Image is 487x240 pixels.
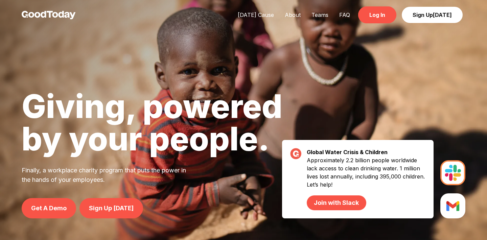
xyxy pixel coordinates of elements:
[22,166,195,185] p: Finally, a workplace charity program that puts the power in the hands of your employees.
[440,193,465,218] img: Slack
[334,11,355,18] a: FAQ
[306,11,334,18] a: Teams
[440,160,465,185] img: Slack
[279,11,306,18] a: About
[358,6,396,23] a: Log In
[307,156,425,210] p: Approximately 2.2 billion people worldwide lack access to clean drinking water. 1 million lives l...
[433,11,452,18] span: [DATE]
[22,90,282,155] h1: Giving, powered by your people.
[307,149,388,155] strong: Global Water Crisis & Children
[232,11,279,18] a: [DATE] Cause
[402,7,463,23] a: Sign Up[DATE]
[307,195,366,210] a: Join with Slack
[22,198,76,218] a: Get A Demo
[79,198,143,218] a: Sign Up [DATE]
[22,11,76,19] img: GoodToday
